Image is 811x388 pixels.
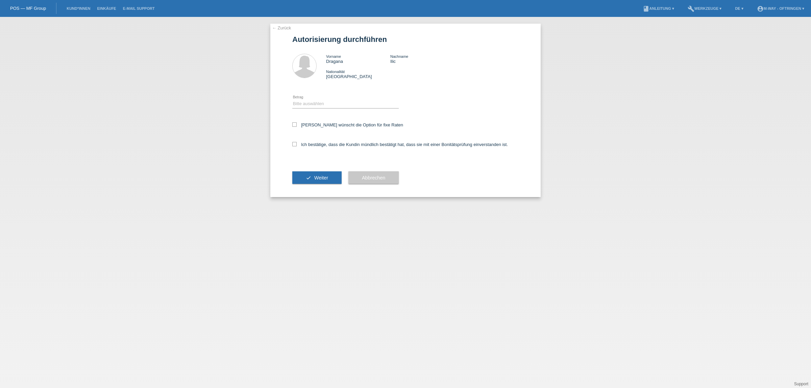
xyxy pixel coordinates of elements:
a: account_circlem-way - Oftringen ▾ [754,6,808,10]
h1: Autorisierung durchführen [292,35,519,44]
span: Nationalität [326,70,345,74]
a: Support [794,382,808,386]
button: Abbrechen [348,171,399,184]
span: Abbrechen [362,175,385,180]
a: E-Mail Support [120,6,158,10]
div: [GEOGRAPHIC_DATA] [326,69,390,79]
div: Dragana [326,54,390,64]
button: check Weiter [292,171,342,184]
span: Vorname [326,54,341,58]
a: POS — MF Group [10,6,46,11]
a: Einkäufe [94,6,119,10]
i: account_circle [757,5,764,12]
label: [PERSON_NAME] wünscht die Option für fixe Raten [292,122,403,127]
i: build [688,5,694,12]
i: book [643,5,649,12]
label: Ich bestätige, dass die Kundin mündlich bestätigt hat, dass sie mit einer Bonitätsprüfung einvers... [292,142,508,147]
a: ← Zurück [272,25,291,30]
span: Weiter [314,175,328,180]
span: Nachname [390,54,408,58]
a: buildWerkzeuge ▾ [684,6,725,10]
a: bookAnleitung ▾ [639,6,678,10]
a: Kund*innen [63,6,94,10]
a: DE ▾ [732,6,746,10]
i: check [306,175,311,180]
div: Ilic [390,54,454,64]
